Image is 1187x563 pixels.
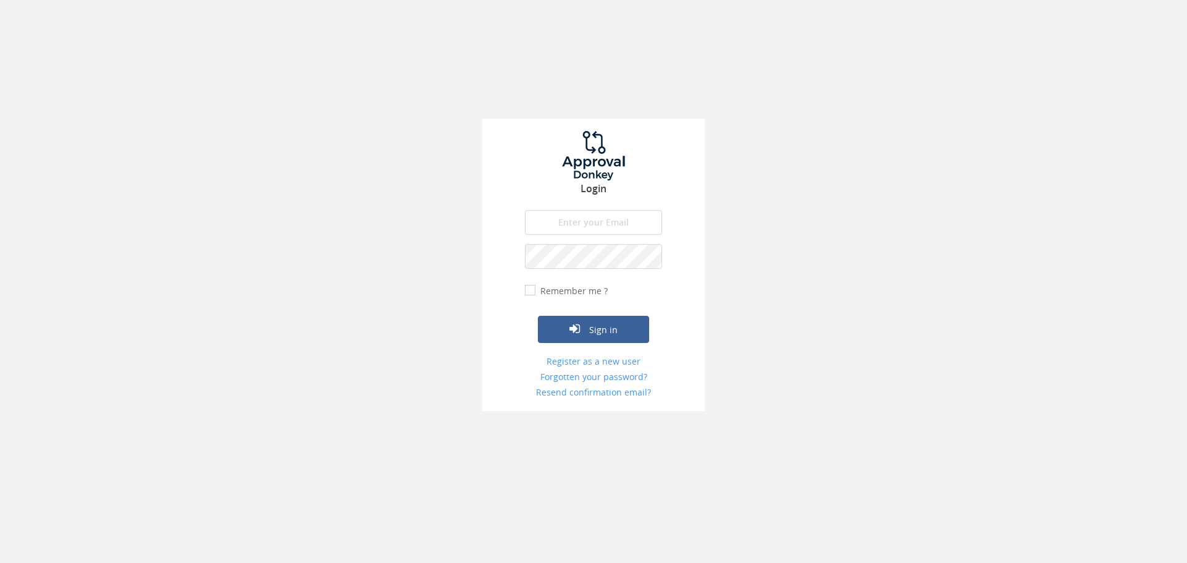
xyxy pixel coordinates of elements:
a: Resend confirmation email? [525,386,662,399]
img: logo.png [547,131,640,180]
button: Sign in [538,316,649,343]
label: Remember me ? [537,285,608,297]
a: Forgotten your password? [525,371,662,383]
h3: Login [482,184,705,195]
a: Register as a new user [525,355,662,368]
input: Enter your Email [525,210,662,235]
